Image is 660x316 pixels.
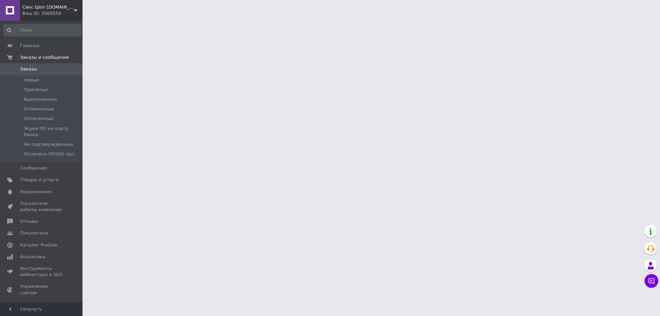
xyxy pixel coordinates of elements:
[20,66,37,72] span: Заказы
[645,274,658,288] button: Чат с покупателем
[20,302,64,314] span: Кошелек компании
[22,4,74,10] span: Секс Шоп CRAZYLOVE.IN.UA
[24,87,48,93] span: Принятые
[24,96,57,102] span: Выполненные
[20,43,39,49] span: Главная
[20,200,64,213] span: Показатели работы компании
[20,54,69,61] span: Заказы и сообщения
[22,10,82,17] div: Ваш ID: 3569550
[24,77,39,83] span: Новые
[20,218,38,225] span: Отзывы
[20,265,64,278] span: Инструменты вебмастера и SEO
[20,283,64,296] span: Управление сайтом
[20,177,59,183] span: Товары и услуги
[20,242,57,248] span: Каталог ProSale
[20,165,47,171] span: Сообщения
[24,116,54,122] span: Оплаченные
[20,254,45,260] span: Аналитика
[24,126,80,138] span: Ждем ПО на карту банка
[3,24,81,36] input: Поиск
[24,141,73,148] span: Не подтвержденные
[24,106,54,112] span: Отмененные
[20,230,48,236] span: Покупатели
[20,189,51,195] span: Уведомления
[24,151,75,157] span: Оплачено ПО100 грн.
